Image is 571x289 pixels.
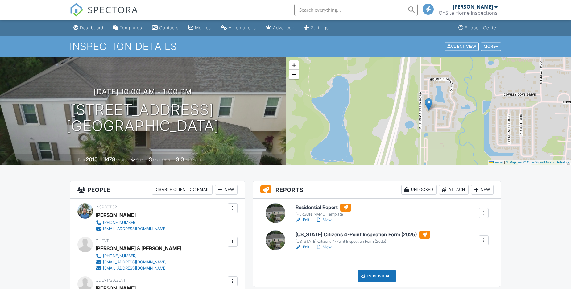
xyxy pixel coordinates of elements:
a: Advanced [263,22,297,34]
div: Attach [439,185,469,195]
a: [US_STATE] Citizens 4-Point Inspection Form (2025) [US_STATE] Citizens 4-Point Inspection Form (2... [296,231,430,244]
a: [EMAIL_ADDRESS][DOMAIN_NAME] [96,259,176,265]
div: [US_STATE] Citizens 4-Point Inspection Form (2025) [296,239,430,244]
div: Support Center [465,25,498,30]
div: 3.0 [176,156,184,163]
div: New [471,185,494,195]
span: slab [136,158,143,162]
a: Residential Report [PERSON_NAME] Template [296,204,351,217]
div: [PERSON_NAME] & [PERSON_NAME] [96,244,181,253]
a: Templates [111,22,145,34]
div: OnSite Home Inspections [439,10,498,16]
a: © OpenStreetMap contributors [523,160,569,164]
span: sq. ft. [116,158,125,162]
h1: [STREET_ADDRESS] [GEOGRAPHIC_DATA] [66,102,219,134]
a: Edit [296,244,309,250]
span: + [292,61,296,69]
a: Leaflet [489,160,503,164]
div: [EMAIL_ADDRESS][DOMAIN_NAME] [103,226,167,231]
span: Client [96,238,109,243]
div: Publish All [358,270,396,282]
input: Search everything... [294,4,418,16]
div: [EMAIL_ADDRESS][DOMAIN_NAME] [103,266,167,271]
span: bathrooms [185,158,202,162]
span: Built [78,158,85,162]
span: − [292,70,296,78]
div: [PERSON_NAME] [96,210,136,220]
a: Client View [444,44,480,48]
a: Zoom out [289,70,299,79]
h6: [US_STATE] Citizens 4-Point Inspection Form (2025) [296,231,430,239]
span: SPECTORA [88,3,138,16]
h6: Residential Report [296,204,351,212]
div: Contacts [159,25,179,30]
a: Automations (Basic) [218,22,259,34]
div: Settings [311,25,329,30]
div: Client View [445,42,479,51]
a: © MapTiler [506,160,523,164]
a: Settings [302,22,331,34]
a: Metrics [186,22,213,34]
div: [PERSON_NAME] Template [296,212,351,217]
a: Support Center [456,22,500,34]
span: Client's Agent [96,278,126,283]
h3: People [70,181,245,199]
a: Dashboard [71,22,106,34]
a: Edit [296,217,309,223]
div: [EMAIL_ADDRESS][DOMAIN_NAME] [103,260,167,265]
div: 1478 [104,156,115,163]
h3: [DATE] 10:00 am - 1:00 pm [94,88,192,96]
a: [EMAIL_ADDRESS][DOMAIN_NAME] [96,226,167,232]
div: Advanced [273,25,295,30]
a: Zoom in [289,60,299,70]
div: More [481,42,501,51]
span: bedrooms [153,158,170,162]
div: Disable Client CC Email [152,185,213,195]
a: [PHONE_NUMBER] [96,253,176,259]
h1: Inspection Details [70,41,502,52]
div: Templates [120,25,142,30]
div: Metrics [195,25,211,30]
span: Inspector [96,205,117,209]
a: Contacts [150,22,181,34]
div: 3 [149,156,152,163]
div: Unlocked [401,185,437,195]
a: SPECTORA [70,8,138,21]
a: [PHONE_NUMBER] [96,220,167,226]
div: New [215,185,238,195]
span: | [504,160,505,164]
h3: Reports [253,181,501,199]
div: [PERSON_NAME] [453,4,493,10]
div: [PHONE_NUMBER] [103,220,137,225]
img: The Best Home Inspection Software - Spectora [70,3,83,17]
a: [EMAIL_ADDRESS][DOMAIN_NAME] [96,265,176,271]
div: Automations [229,25,256,30]
div: 2015 [86,156,98,163]
div: [PHONE_NUMBER] [103,254,137,258]
div: Dashboard [80,25,103,30]
img: Marker [425,98,432,111]
a: View [316,217,332,223]
a: View [316,244,332,250]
